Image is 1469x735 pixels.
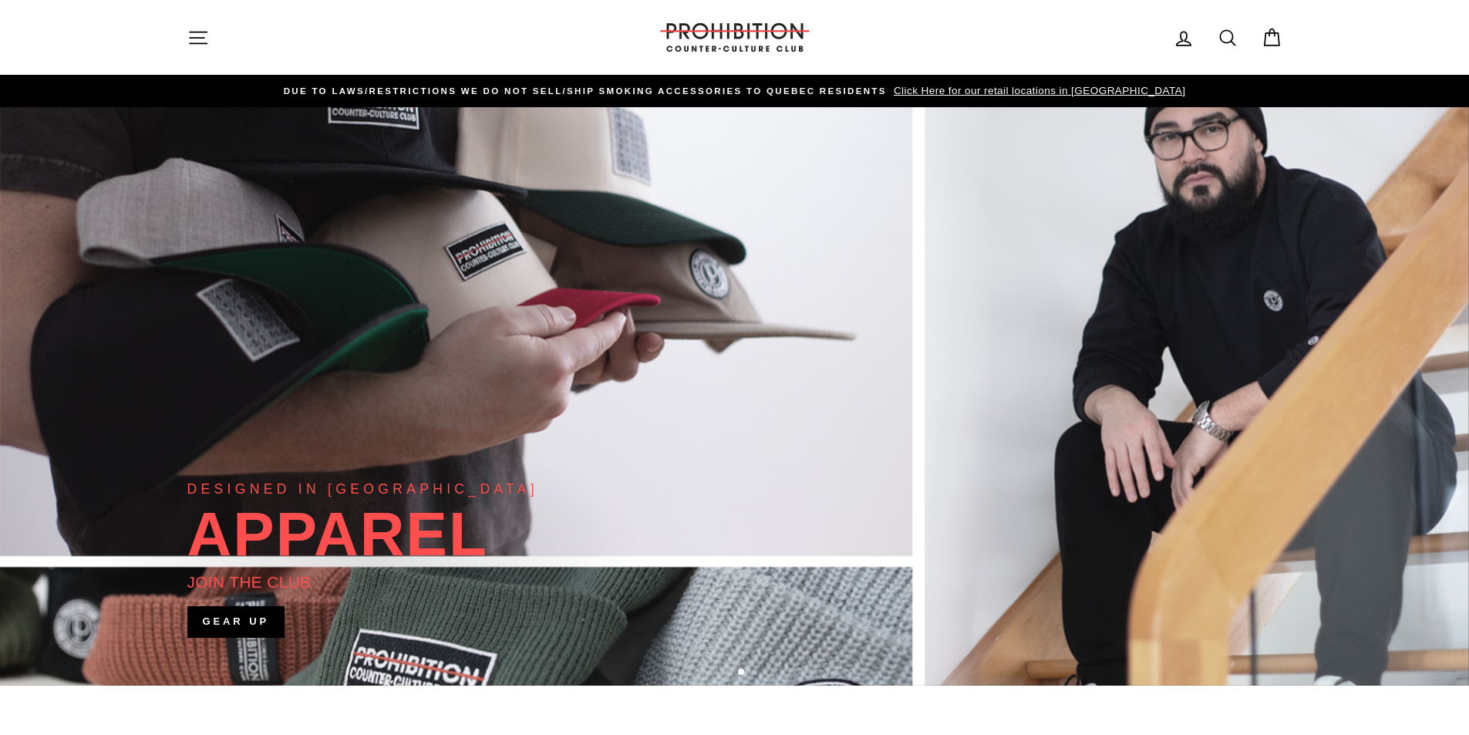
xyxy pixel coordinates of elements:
[890,85,1185,96] span: Click Here for our retail locations in [GEOGRAPHIC_DATA]
[658,23,812,52] img: PROHIBITION COUNTER-CULTURE CLUB
[191,83,1279,99] a: DUE TO LAWS/restrictions WE DO NOT SELL/SHIP SMOKING ACCESSORIES to qUEBEC RESIDENTS Click Here f...
[713,669,721,677] button: 1
[284,86,887,96] span: DUE TO LAWS/restrictions WE DO NOT SELL/SHIP SMOKING ACCESSORIES to qUEBEC RESIDENTS
[726,669,733,677] button: 2
[738,669,746,676] button: 3
[752,669,760,677] button: 4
